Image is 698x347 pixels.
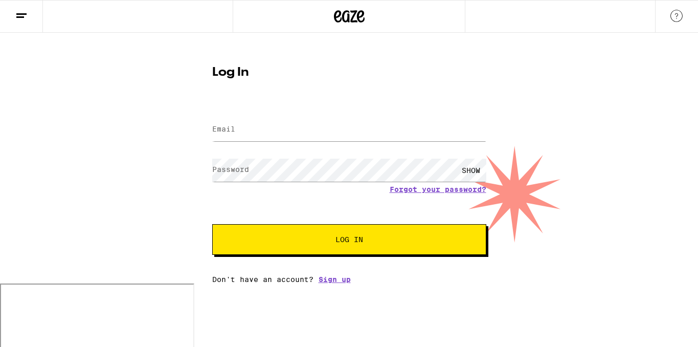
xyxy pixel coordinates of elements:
div: SHOW [456,159,486,182]
button: Log In [212,224,486,255]
label: Email [212,125,235,133]
div: Don't have an account? [212,275,486,284]
a: Sign up [319,275,351,284]
input: Email [212,118,486,141]
label: Password [212,165,249,174]
a: Forgot your password? [390,185,486,193]
span: Log In [335,236,363,243]
h1: Log In [212,67,486,79]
